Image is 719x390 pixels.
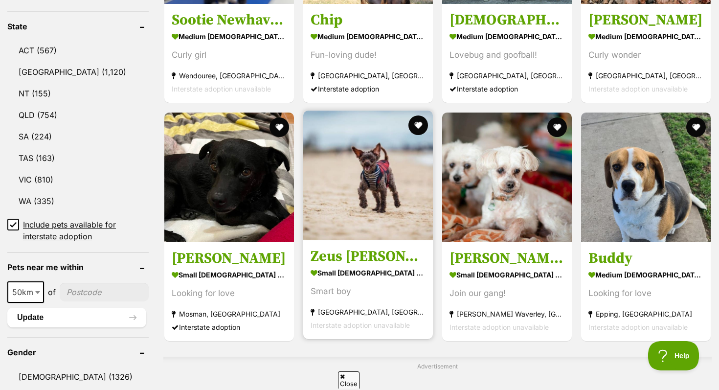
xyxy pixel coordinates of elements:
[449,268,564,282] strong: small [DEMOGRAPHIC_DATA] Dog
[23,219,149,242] span: Include pets available for interstate adoption
[7,105,149,125] a: QLD (754)
[164,242,294,341] a: [PERSON_NAME] small [DEMOGRAPHIC_DATA] Dog Looking for love Mosman, [GEOGRAPHIC_DATA] Interstate ...
[588,11,703,30] h3: [PERSON_NAME]
[48,286,56,298] span: of
[7,308,146,327] button: Update
[172,287,287,300] div: Looking for love
[449,11,564,30] h3: [DEMOGRAPHIC_DATA]
[442,113,572,242] img: Wally and Ollie Peggotty - Maltese Dog
[408,115,428,135] button: favourite
[7,219,149,242] a: Include pets available for interstate adoption
[311,11,426,30] h3: Chip
[172,307,287,321] strong: Mosman, [GEOGRAPHIC_DATA]
[449,249,564,268] h3: [PERSON_NAME] and [PERSON_NAME]
[303,240,433,339] a: Zeus [PERSON_NAME] small [DEMOGRAPHIC_DATA] Dog Smart boy [GEOGRAPHIC_DATA], [GEOGRAPHIC_DATA] In...
[588,268,703,282] strong: medium [DEMOGRAPHIC_DATA] Dog
[172,11,287,30] h3: Sootie Newhaven
[449,323,549,331] span: Interstate adoption unavailable
[7,263,149,272] header: Pets near me within
[588,49,703,62] div: Curly wonder
[60,283,149,301] input: postcode
[311,247,426,266] h3: Zeus [PERSON_NAME]
[172,249,287,268] h3: [PERSON_NAME]
[303,111,433,240] img: Zeus Rivero - Poodle Dog
[449,30,564,44] strong: medium [DEMOGRAPHIC_DATA] Dog
[172,30,287,44] strong: medium [DEMOGRAPHIC_DATA] Dog
[588,69,703,83] strong: [GEOGRAPHIC_DATA], [GEOGRAPHIC_DATA]
[311,266,426,280] strong: small [DEMOGRAPHIC_DATA] Dog
[7,169,149,190] a: VIC (810)
[581,113,711,242] img: Buddy - Beagle Dog
[7,83,149,104] a: NT (155)
[686,117,706,137] button: favourite
[588,323,688,331] span: Interstate adoption unavailable
[7,62,149,82] a: [GEOGRAPHIC_DATA] (1,120)
[311,69,426,83] strong: [GEOGRAPHIC_DATA], [GEOGRAPHIC_DATA]
[311,49,426,62] div: Fun-loving dude!
[7,126,149,147] a: SA (224)
[588,85,688,93] span: Interstate adoption unavailable
[7,191,149,211] a: WA (335)
[7,22,149,31] header: State
[648,341,699,370] iframe: Help Scout Beacon - Open
[588,30,703,44] strong: medium [DEMOGRAPHIC_DATA] Dog
[311,321,410,329] span: Interstate adoption unavailable
[442,4,572,103] a: [DEMOGRAPHIC_DATA] medium [DEMOGRAPHIC_DATA] Dog Lovebug and goofball! [GEOGRAPHIC_DATA], [GEOGRA...
[449,49,564,62] div: Lovebug and goofball!
[7,367,149,387] a: [DEMOGRAPHIC_DATA] (1326)
[7,148,149,168] a: TAS (163)
[172,69,287,83] strong: Wendouree, [GEOGRAPHIC_DATA]
[172,268,287,282] strong: small [DEMOGRAPHIC_DATA] Dog
[588,287,703,300] div: Looking for love
[172,321,287,334] div: Interstate adoption
[7,40,149,61] a: ACT (567)
[311,30,426,44] strong: medium [DEMOGRAPHIC_DATA] Dog
[172,85,271,93] span: Interstate adoption unavailable
[581,4,711,103] a: [PERSON_NAME] medium [DEMOGRAPHIC_DATA] Dog Curly wonder [GEOGRAPHIC_DATA], [GEOGRAPHIC_DATA] Int...
[7,348,149,357] header: Gender
[442,242,572,341] a: [PERSON_NAME] and [PERSON_NAME] small [DEMOGRAPHIC_DATA] Dog Join our gang! [PERSON_NAME] Waverle...
[338,371,359,389] span: Close
[270,117,289,137] button: favourite
[164,4,294,103] a: Sootie Newhaven medium [DEMOGRAPHIC_DATA] Dog Curly girl Wendouree, [GEOGRAPHIC_DATA] Interstate ...
[588,307,703,321] strong: Epping, [GEOGRAPHIC_DATA]
[311,83,426,96] div: Interstate adoption
[449,69,564,83] strong: [GEOGRAPHIC_DATA], [GEOGRAPHIC_DATA]
[7,281,44,303] span: 50km
[449,307,564,321] strong: [PERSON_NAME] Waverley, [GEOGRAPHIC_DATA]
[8,285,43,299] span: 50km
[172,49,287,62] div: Curly girl
[311,305,426,319] strong: [GEOGRAPHIC_DATA], [GEOGRAPHIC_DATA]
[311,285,426,298] div: Smart boy
[164,113,294,242] img: Carlos - Mixed breed Dog
[581,242,711,341] a: Buddy medium [DEMOGRAPHIC_DATA] Dog Looking for love Epping, [GEOGRAPHIC_DATA] Interstate adoptio...
[449,83,564,96] div: Interstate adoption
[547,117,567,137] button: favourite
[303,4,433,103] a: Chip medium [DEMOGRAPHIC_DATA] Dog Fun-loving dude! [GEOGRAPHIC_DATA], [GEOGRAPHIC_DATA] Intersta...
[588,249,703,268] h3: Buddy
[449,287,564,300] div: Join our gang!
